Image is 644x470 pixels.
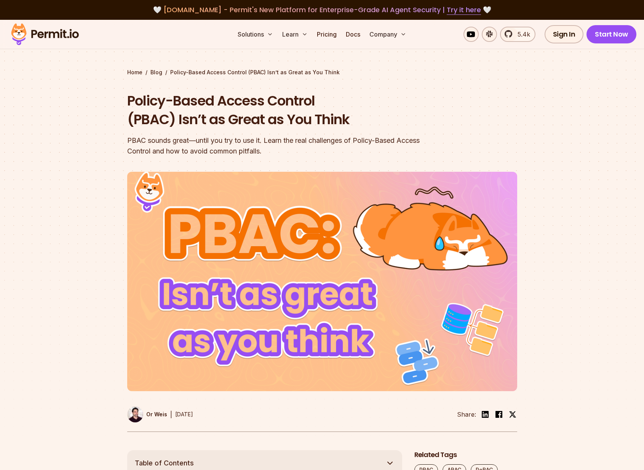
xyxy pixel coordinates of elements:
[170,410,172,419] div: |
[150,69,162,76] a: Blog
[414,450,517,460] h2: Related Tags
[500,27,535,42] a: 5.4k
[314,27,340,42] a: Pricing
[8,21,82,47] img: Permit logo
[127,91,420,129] h1: Policy-Based Access Control (PBAC) Isn’t as Great as You Think
[481,410,490,419] img: linkedin
[127,69,517,76] div: / /
[235,27,276,42] button: Solutions
[175,411,193,417] time: [DATE]
[163,5,481,14] span: [DOMAIN_NAME] - Permit's New Platform for Enterprise-Grade AI Agent Security |
[146,411,167,418] p: Or Weis
[127,406,143,422] img: Or Weis
[457,410,476,419] li: Share:
[135,458,194,468] span: Table of Contents
[513,30,530,39] span: 5.4k
[127,135,420,157] div: PBAC sounds great—until you try to use it. Learn the real challenges of Policy-Based Access Contr...
[447,5,481,15] a: Try it here
[586,25,636,43] a: Start Now
[127,406,167,422] a: Or Weis
[127,172,517,391] img: Policy-Based Access Control (PBAC) Isn’t as Great as You Think
[366,27,409,42] button: Company
[545,25,584,43] a: Sign In
[509,411,516,418] img: twitter
[343,27,363,42] a: Docs
[18,5,626,15] div: 🤍 🤍
[127,69,142,76] a: Home
[279,27,311,42] button: Learn
[494,410,503,419] img: facebook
